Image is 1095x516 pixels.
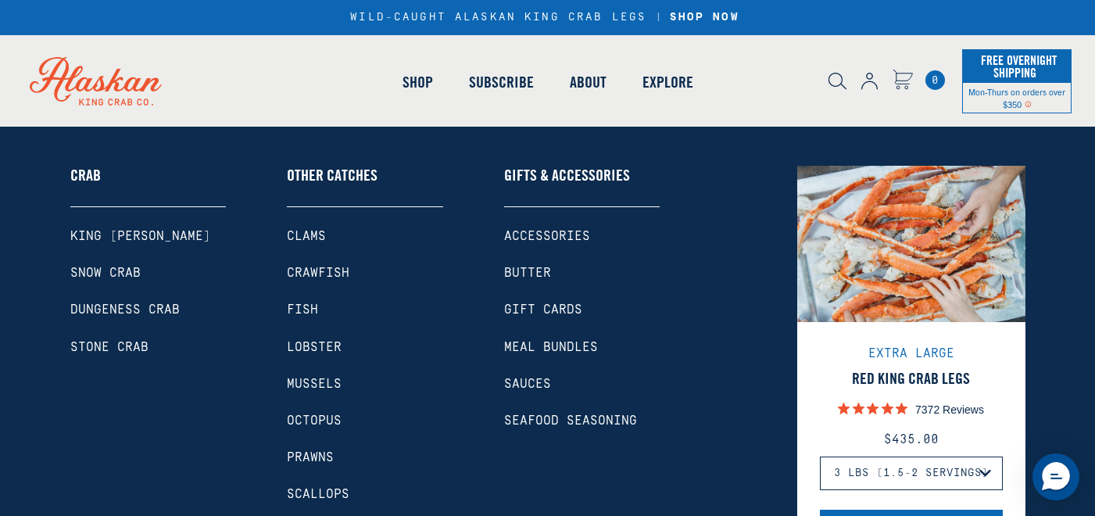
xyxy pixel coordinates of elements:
p: 7372 Reviews [915,401,984,417]
a: Lobster [287,340,443,355]
a: Fish [287,303,443,317]
img: search [828,73,846,90]
img: Red King Crab Legs [797,131,1025,359]
img: account [861,73,878,90]
a: Cart [925,70,945,90]
a: Gift Cards [504,303,660,317]
a: Subscribe [451,38,552,127]
a: Snow Crab [70,266,227,281]
a: 7372 Reviews [820,397,1003,419]
span: 0 [925,70,945,90]
a: Mussels [287,377,443,392]
span: 4.9 out of 5 stars rating in total 7372 reviews. [838,397,907,419]
a: Explore [624,38,711,127]
a: Scallops [287,487,443,502]
strong: SHOP NOW [670,11,739,23]
span: Extra Large [868,346,954,360]
a: Octopus [287,414,443,428]
a: King [PERSON_NAME] [70,229,227,244]
a: Stone Crab [70,340,227,355]
a: Crab [70,166,227,207]
a: Sauces [504,377,660,392]
select: Red King Crab Legs Select [820,457,1003,490]
a: Gifts & Accessories [504,166,660,207]
div: WILD-CAUGHT ALASKAN KING CRAB LEGS | [350,11,744,24]
a: Dungeness Crab [70,303,227,317]
a: Prawns [287,450,443,465]
img: Alaskan King Crab Co. logo [8,35,184,127]
span: Shipping Notice Icon [1025,99,1032,109]
a: Shop [385,38,451,127]
a: Cart [893,70,913,92]
a: SHOP NOW [664,11,745,24]
div: Messenger Dummy Widget [1032,453,1079,500]
a: Meal Bundles [504,340,660,355]
span: Mon-Thurs on orders over $350 [968,86,1065,109]
span: Free Overnight Shipping [977,48,1057,84]
a: Accessories [504,229,660,244]
a: Other Catches [287,166,443,207]
a: Crawfish [287,266,443,281]
a: About [552,38,624,127]
span: $435.00 [884,432,939,446]
a: Seafood Seasoning [504,414,660,428]
a: Red King Crab Legs [820,369,1003,388]
a: Clams [287,229,443,244]
a: Butter [504,266,660,281]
